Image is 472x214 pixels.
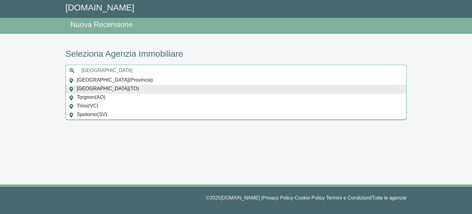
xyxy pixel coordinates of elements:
a: Privacy Policy [262,195,293,200]
p: © 2025 [DOMAIN_NAME] | - - | [65,194,407,202]
a: Cookie Policy [295,195,324,200]
a: Termini e Condizioni [326,195,371,200]
span: [GEOGRAPHIC_DATA] ( TO ) [77,85,139,94]
span: Torgnon ( AO ) [77,94,105,102]
span: [GEOGRAPHIC_DATA] ( Provincia ) [77,76,153,85]
span: Trino ( VC ) [77,102,98,111]
a: [DOMAIN_NAME] [65,3,134,12]
h3: Seleziona Agenzia Immobiliare [65,49,407,59]
span: Spotorno ( SV ) [77,111,107,119]
h4: Nuova Recensione [70,20,407,29]
input: Inserisci area di ricerca (Comune o Provincia) [78,65,407,76]
a: Tutte le agenzie [372,195,407,200]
